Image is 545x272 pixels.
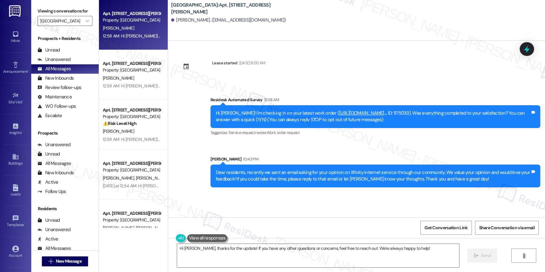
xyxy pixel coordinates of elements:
[171,2,296,15] b: [GEOGRAPHIC_DATA]: Apt. [STREET_ADDRESS][PERSON_NAME]
[212,60,238,66] div: Lease started
[31,205,99,212] div: Residents
[136,175,167,181] span: [PERSON_NAME]
[481,252,491,259] span: Send
[103,210,161,217] div: Apt. [STREET_ADDRESS][PERSON_NAME]
[216,110,530,123] div: Hi [PERSON_NAME]! I'm checking in on your latest work order ( ..., ID: 1175033). Was everything c...
[3,90,28,107] a: Site Visit •
[522,253,526,258] i: 
[103,75,134,81] span: [PERSON_NAME]
[9,5,22,17] img: ResiDesk Logo
[474,253,478,258] i: 
[211,96,540,105] div: Residesk Automated Survey
[86,18,89,23] i: 
[31,35,99,42] div: Prospects + Residents
[479,225,535,231] span: Share Conversation via email
[37,6,92,16] label: Viewing conversations for
[103,107,161,113] div: Apt. [STREET_ADDRESS][PERSON_NAME]
[3,244,28,260] a: Account
[37,160,71,167] div: All Messages
[103,25,134,31] span: [PERSON_NAME]
[3,29,28,46] a: Inbox
[40,16,82,26] input: All communities
[103,60,161,67] div: Apt. [STREET_ADDRESS][PERSON_NAME]
[37,103,76,110] div: WO Follow-ups
[37,179,58,185] div: Active
[420,221,472,235] button: Get Conversation Link
[28,68,29,73] span: •
[475,221,539,235] button: Share Conversation via email
[37,84,81,91] div: Review follow-ups
[103,113,161,120] div: Property: [GEOGRAPHIC_DATA]
[37,217,60,224] div: Unread
[136,225,167,231] span: [PERSON_NAME]
[177,244,459,267] textarea: Hi [PERSON_NAME], thanks for the update! If you have any other questions or concerns, feel free t...
[229,130,267,135] span: Service request review ,
[103,83,449,89] div: 12:58 AM: Hi [PERSON_NAME]! I'm checking in on your latest work order ([URL][DOMAIN_NAME]., ID: 1...
[3,213,28,230] a: Templates •
[424,225,468,231] span: Get Conversation Link
[103,121,136,126] strong: ⚠️ Risk Level: High
[238,60,265,66] div: [DATE] 8:00 AM
[48,259,53,264] i: 
[467,249,498,263] button: Send
[37,56,71,63] div: Unanswered
[37,188,66,195] div: Follow Ups
[37,112,62,119] div: Escalate
[103,167,161,173] div: Property: [GEOGRAPHIC_DATA]
[3,182,28,199] a: Leads
[103,183,503,189] div: [DATE] at 12:54 AM: Hi [PERSON_NAME] and [PERSON_NAME]! I'm checking in on your latest work order...
[211,128,540,137] div: Tagged as:
[339,110,384,116] a: [URL][DOMAIN_NAME]
[37,141,71,148] div: Unanswered
[37,245,71,252] div: All Messages
[37,75,74,82] div: New Inbounds
[103,17,161,23] div: Property: [GEOGRAPHIC_DATA]
[24,222,25,226] span: •
[103,160,161,167] div: Apt. [STREET_ADDRESS][PERSON_NAME]
[37,226,71,233] div: Unanswered
[37,236,58,242] div: Active
[267,130,300,135] span: Work order request
[211,156,540,165] div: [PERSON_NAME]
[103,225,136,231] span: [PERSON_NAME]
[37,170,74,176] div: New Inbounds
[37,94,72,100] div: Maintenance
[103,136,457,142] div: 12:58 AM: Hi [PERSON_NAME]! I'm checking in on your latest work order (Water heater closet door i...
[103,67,161,73] div: Property: [GEOGRAPHIC_DATA]
[31,130,99,136] div: Prospects
[3,151,28,168] a: Buildings
[263,96,279,103] div: 12:58 AM
[103,175,136,181] span: [PERSON_NAME]
[37,47,60,53] div: Unread
[241,156,258,162] div: 10:43 PM
[103,10,161,17] div: Apt. [STREET_ADDRESS][PERSON_NAME]
[216,169,530,183] div: Dear residents, recently we sent an email asking for your opinion on Xfinity internet service thr...
[37,66,71,72] div: All Messages
[42,256,88,266] button: New Message
[37,151,60,157] div: Unread
[3,121,28,138] a: Insights •
[171,17,286,23] div: [PERSON_NAME]. ([EMAIL_ADDRESS][DOMAIN_NAME])
[56,258,82,265] span: New Message
[103,128,134,134] span: [PERSON_NAME]
[22,99,23,103] span: •
[103,217,161,223] div: Property: [GEOGRAPHIC_DATA]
